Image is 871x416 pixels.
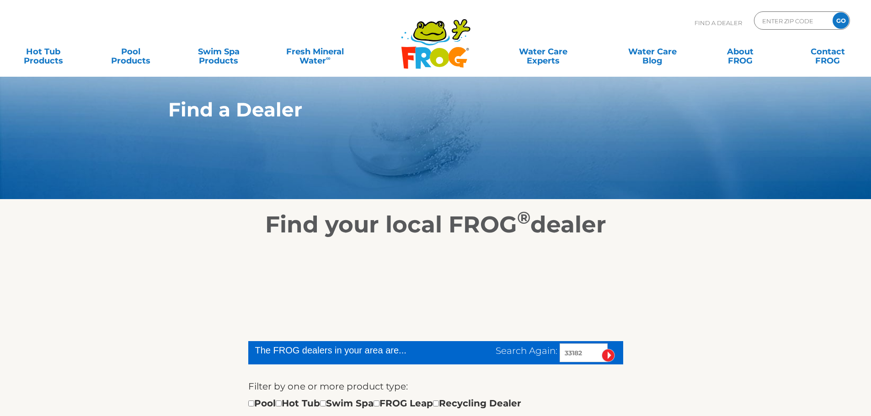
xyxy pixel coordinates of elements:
[496,345,557,356] span: Search Again:
[761,14,823,27] input: Zip Code Form
[794,42,862,61] a: ContactFROG
[248,396,521,411] div: Pool Hot Tub Swim Spa FROG Leap Recycling Dealer
[185,42,253,61] a: Swim SpaProducts
[488,42,598,61] a: Water CareExperts
[272,42,358,61] a: Fresh MineralWater∞
[97,42,165,61] a: PoolProducts
[517,207,530,228] sup: ®
[255,343,439,357] div: The FROG dealers in your area are...
[695,11,742,34] p: Find A Dealer
[706,42,774,61] a: AboutFROG
[602,349,615,362] input: Submit
[248,379,408,394] label: Filter by one or more product type:
[326,54,331,62] sup: ∞
[168,99,661,121] h1: Find a Dealer
[618,42,686,61] a: Water CareBlog
[9,42,77,61] a: Hot TubProducts
[155,211,717,238] h2: Find your local FROG dealer
[833,12,849,29] input: GO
